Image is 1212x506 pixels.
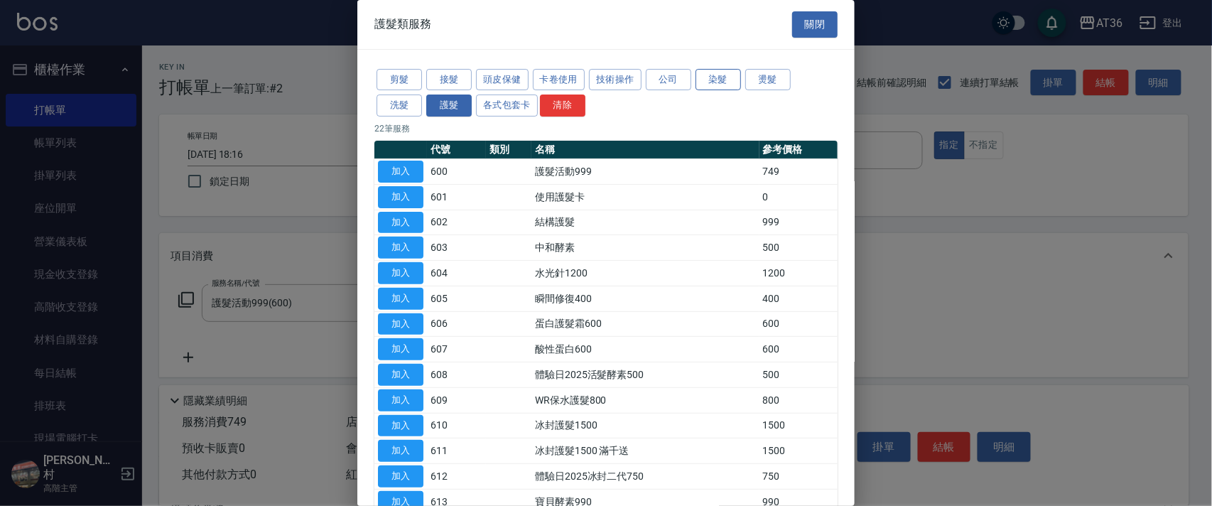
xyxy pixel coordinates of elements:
[427,337,486,362] td: 607
[759,387,838,413] td: 800
[759,261,838,286] td: 1200
[377,95,422,117] button: 洗髮
[427,413,486,438] td: 610
[533,69,585,91] button: 卡卷使用
[759,286,838,311] td: 400
[378,288,423,310] button: 加入
[378,313,423,335] button: 加入
[531,261,759,286] td: 水光針1200
[378,389,423,411] button: 加入
[427,286,486,311] td: 605
[476,95,538,117] button: 各式包套卡
[374,17,431,31] span: 護髮類服務
[427,362,486,388] td: 608
[759,464,838,490] td: 750
[531,362,759,388] td: 體驗日2025活髮酵素500
[378,338,423,360] button: 加入
[378,161,423,183] button: 加入
[759,311,838,337] td: 600
[759,184,838,210] td: 0
[531,210,759,235] td: 結構護髮
[540,95,585,117] button: 清除
[759,210,838,235] td: 999
[531,464,759,490] td: 體驗日2025冰封二代750
[378,465,423,488] button: 加入
[792,11,838,38] button: 關閉
[378,262,423,284] button: 加入
[531,438,759,464] td: 冰封護髮1500 滿千送
[427,438,486,464] td: 611
[759,413,838,438] td: 1500
[378,212,423,234] button: 加入
[427,141,486,159] th: 代號
[759,159,838,185] td: 749
[531,141,759,159] th: 名稱
[589,69,642,91] button: 技術操作
[531,184,759,210] td: 使用護髮卡
[426,95,472,117] button: 護髮
[427,261,486,286] td: 604
[427,387,486,413] td: 609
[531,286,759,311] td: 瞬間修復400
[745,69,791,91] button: 燙髮
[696,69,741,91] button: 染髮
[427,235,486,261] td: 603
[531,413,759,438] td: 冰封護髮1500
[378,186,423,208] button: 加入
[531,235,759,261] td: 中和酵素
[427,210,486,235] td: 602
[531,387,759,413] td: WR保水護髮800
[531,159,759,185] td: 護髮活動999
[759,235,838,261] td: 500
[426,69,472,91] button: 接髮
[759,438,838,464] td: 1500
[377,69,422,91] button: 剪髮
[378,415,423,437] button: 加入
[759,362,838,388] td: 500
[374,122,838,135] p: 22 筆服務
[531,311,759,337] td: 蛋白護髮霜600
[486,141,531,159] th: 類別
[427,184,486,210] td: 601
[378,364,423,386] button: 加入
[427,464,486,490] td: 612
[378,237,423,259] button: 加入
[759,141,838,159] th: 參考價格
[427,159,486,185] td: 600
[759,337,838,362] td: 600
[378,440,423,462] button: 加入
[476,69,529,91] button: 頭皮保健
[531,337,759,362] td: 酸性蛋白600
[427,311,486,337] td: 606
[646,69,691,91] button: 公司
